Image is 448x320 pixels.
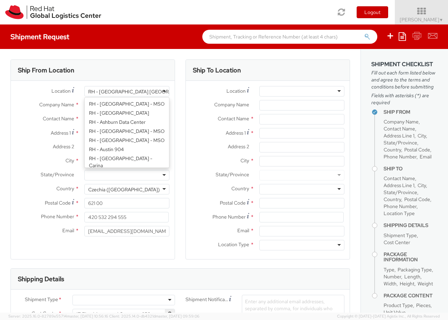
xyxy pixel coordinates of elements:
[240,157,249,164] span: City
[226,88,246,94] span: Location
[384,293,437,298] h4: Package Content
[41,213,74,220] span: Phone Number
[85,145,169,154] div: RH - Austin 904
[226,130,246,136] span: Address 1
[109,314,199,319] span: Client: 2025.14.0-db4321d
[88,186,160,193] div: Czechia ([GEOGRAPHIC_DATA])
[56,185,74,192] span: Country
[62,227,74,234] span: Email
[85,99,169,108] div: RH - [GEOGRAPHIC_DATA] - MSO
[384,147,401,153] span: Country
[384,196,401,202] span: Country
[67,314,108,319] span: master, [DATE] 10:56:16
[214,101,249,108] span: Company Name
[65,157,74,164] span: City
[404,147,430,153] span: Postal Code
[384,273,401,280] span: Number
[384,309,406,315] span: Unit Value
[39,101,74,108] span: Company Name
[45,200,71,206] span: Postal Code
[420,154,432,160] span: Email
[418,182,426,189] span: City
[418,280,433,287] span: Weight
[85,154,169,170] div: RH - [GEOGRAPHIC_DATA] - Carina
[384,189,417,195] span: State/Province
[231,185,249,192] span: Country
[18,276,64,283] h3: Shipping Details
[51,88,71,94] span: Location
[384,210,415,216] span: Location Type
[418,133,426,139] span: City
[384,280,397,287] span: Width
[43,115,74,122] span: Contact Name
[216,171,249,178] span: State/Province
[384,154,416,160] span: Phone Number
[384,232,417,239] span: Shipment Type
[212,214,246,220] span: Phone Number
[357,6,388,18] button: Logout
[371,69,437,90] span: Fill out each form listed below and agree to the terms and conditions before submitting
[31,310,58,318] span: Cost Center
[384,252,437,263] h4: Package Information
[384,223,437,228] h4: Shipping Details
[337,314,440,319] span: Copyright © [DATE]-[DATE] Agistix Inc., All Rights Reserved
[218,115,249,122] span: Contact Name
[404,196,430,202] span: Postal Code
[85,108,169,118] div: RH - [GEOGRAPHIC_DATA]
[384,203,416,209] span: Phone Number
[185,296,229,303] span: Shipment Notification
[18,67,74,74] h3: Ship From Location
[384,126,415,132] span: Contact Name
[76,311,171,317] span: IT Fixed Assets and Contracts 850
[51,130,71,136] span: Address 1
[384,239,410,246] span: Cost Center
[404,273,420,280] span: Length
[237,227,249,234] span: Email
[384,109,437,115] h4: Ship From
[400,16,443,23] span: [PERSON_NAME]
[384,182,414,189] span: Address Line 1
[384,266,394,273] span: Type
[228,143,249,150] span: Address 2
[398,266,432,273] span: Packaging Type
[384,133,414,139] span: Address Line 1
[416,302,430,308] span: Pieces
[193,67,241,74] h3: Ship To Location
[41,171,74,178] span: State/Province
[72,309,175,319] span: IT Fixed Assets and Contracts 850
[218,241,249,248] span: Location Type
[10,33,69,41] h4: Shipment Request
[384,166,437,171] h4: Ship To
[439,17,443,23] span: ▼
[85,118,169,127] div: RH - Ashburn Data Center
[371,61,437,67] h3: Shipment Checklist
[400,280,414,287] span: Height
[8,314,108,319] span: Server: 2025.16.0-82789e55714
[371,92,437,106] span: Fields with asterisks (*) are required
[384,140,417,146] span: State/Province
[5,5,101,19] img: rh-logistics-00dfa346123c4ec078e1.svg
[85,127,169,136] div: RH - [GEOGRAPHIC_DATA] - MSO
[220,200,246,206] span: Postal Code
[85,136,169,145] div: RH - [GEOGRAPHIC_DATA] - MSO
[384,302,413,308] span: Product Type
[384,119,419,125] span: Company Name
[53,143,74,150] span: Address 2
[155,314,199,319] span: master, [DATE] 09:59:06
[25,296,58,304] span: Shipment Type
[88,88,206,95] div: RH - [GEOGRAPHIC_DATA] [GEOGRAPHIC_DATA] - B
[384,175,415,182] span: Contact Name
[202,30,377,44] input: Shipment, Tracking or Reference Number (at least 4 chars)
